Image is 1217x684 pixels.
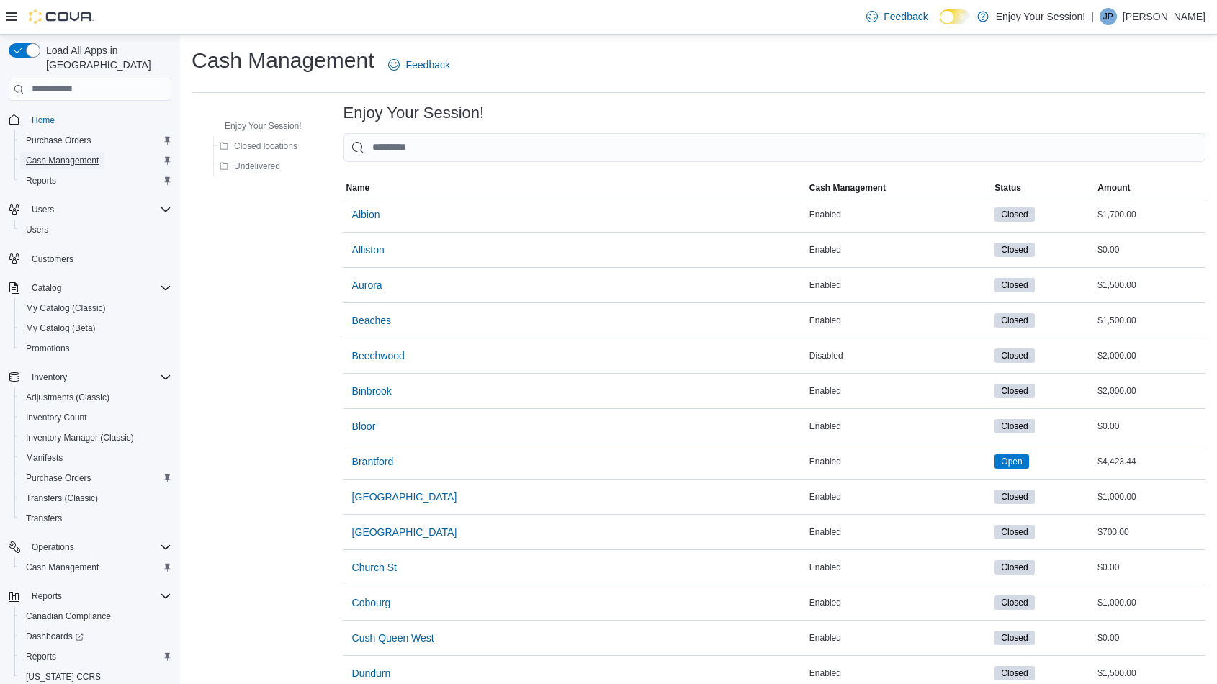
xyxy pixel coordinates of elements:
span: Open [994,454,1028,469]
div: $1,700.00 [1095,206,1205,223]
button: Reports [3,586,177,606]
span: Beaches [352,313,391,328]
span: Brantford [352,454,394,469]
input: This is a search bar. As you type, the results lower in the page will automatically filter. [343,133,1205,162]
button: Bloor [346,412,382,441]
a: Reports [20,648,62,665]
div: $0.00 [1095,241,1205,258]
button: Beaches [346,306,397,335]
button: [GEOGRAPHIC_DATA] [346,482,463,511]
button: Enjoy Your Session! [205,117,307,135]
span: Inventory Manager (Classic) [26,432,134,444]
button: Closed locations [214,138,303,155]
span: Closed [994,384,1034,398]
span: Beechwood [352,348,405,363]
span: Undelivered [234,161,280,172]
span: [US_STATE] CCRS [26,671,101,683]
button: Transfers (Classic) [14,488,177,508]
button: Reports [14,647,177,667]
button: Undelivered [214,158,286,175]
span: Reports [20,648,171,665]
span: Closed [1001,243,1028,256]
button: Catalog [26,279,67,297]
button: My Catalog (Beta) [14,318,177,338]
button: Canadian Compliance [14,606,177,626]
span: Inventory Count [26,412,87,423]
div: $0.00 [1095,629,1205,647]
div: Enabled [807,276,992,294]
span: Closed [1001,596,1028,609]
a: Purchase Orders [20,469,97,487]
span: Reports [26,588,171,605]
button: Alliston [346,235,390,264]
span: My Catalog (Classic) [26,302,106,314]
span: Closed [1001,314,1028,327]
a: Home [26,112,60,129]
span: Promotions [20,340,171,357]
a: Feedback [861,2,933,31]
span: Closed [1001,561,1028,574]
span: Home [32,114,55,126]
span: Transfers [26,513,62,524]
span: Closed [1001,349,1028,362]
span: Closed [994,243,1034,257]
a: Users [20,221,54,238]
button: Cush Queen West [346,624,440,652]
div: $1,000.00 [1095,594,1205,611]
button: Inventory Manager (Classic) [14,428,177,448]
div: Jesse Prior [1100,8,1117,25]
a: Promotions [20,340,76,357]
button: Reports [14,171,177,191]
span: Users [20,221,171,238]
span: Dashboards [26,631,84,642]
span: Cobourg [352,595,391,610]
div: $2,000.00 [1095,382,1205,400]
span: Closed [994,278,1034,292]
button: Operations [26,539,80,556]
input: Dark Mode [940,9,970,24]
button: Cash Management [14,557,177,577]
span: Reports [20,172,171,189]
button: Home [3,109,177,130]
span: Reports [26,175,56,186]
span: Closed [994,348,1034,363]
span: Inventory Manager (Classic) [20,429,171,446]
button: Brantford [346,447,400,476]
span: Closed [1001,490,1028,503]
button: Church St [346,553,403,582]
button: My Catalog (Classic) [14,298,177,318]
a: Adjustments (Classic) [20,389,115,406]
span: Catalog [32,282,61,294]
button: Users [3,199,177,220]
p: | [1091,8,1094,25]
button: Users [26,201,60,218]
div: Enabled [807,453,992,470]
span: Users [26,224,48,235]
button: Purchase Orders [14,468,177,488]
button: Name [343,179,807,197]
div: Enabled [807,418,992,435]
span: Closed [994,525,1034,539]
span: Operations [32,541,74,553]
div: Enabled [807,629,992,647]
span: Feedback [405,58,449,72]
span: Users [26,201,171,218]
button: Albion [346,200,386,229]
a: Cash Management [20,152,104,169]
span: Closed [994,631,1034,645]
a: Dashboards [20,628,89,645]
span: Closed [1001,279,1028,292]
span: Closed [994,666,1034,680]
a: My Catalog (Classic) [20,300,112,317]
button: Users [14,220,177,240]
span: Closed [994,560,1034,575]
button: Operations [3,537,177,557]
button: Cash Management [14,150,177,171]
span: My Catalog (Classic) [20,300,171,317]
span: Users [32,204,54,215]
button: Inventory [26,369,73,386]
img: Cova [29,9,94,24]
button: Aurora [346,271,388,300]
div: $1,500.00 [1095,312,1205,329]
span: Feedback [884,9,928,24]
